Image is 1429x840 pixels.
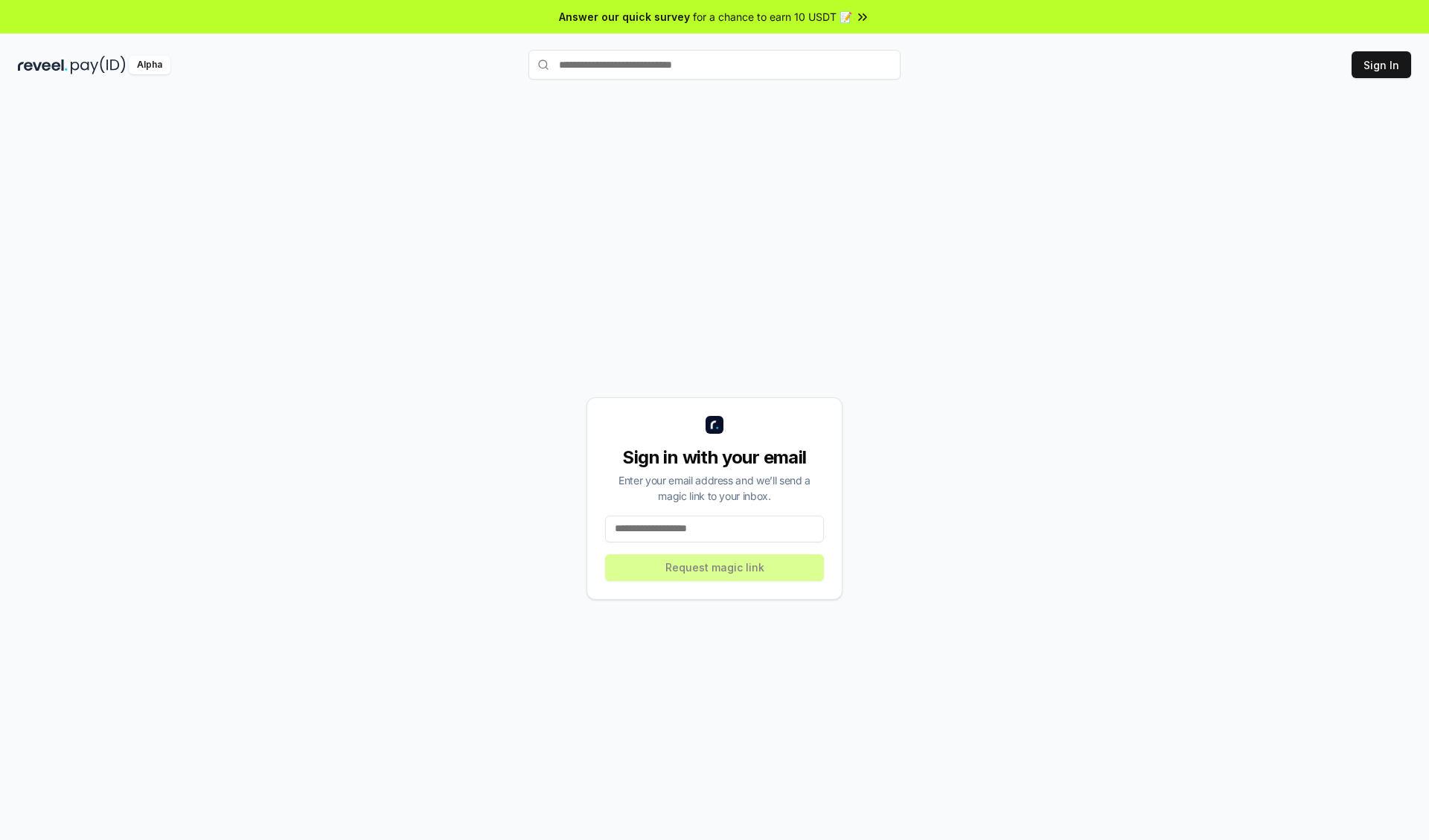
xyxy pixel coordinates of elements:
div: Enter your email address and we’ll send a magic link to your inbox. [605,472,824,504]
img: reveel_dark [18,56,68,74]
div: Alpha [129,56,170,74]
button: Sign In [1352,51,1411,78]
div: Sign in with your email [605,446,824,469]
img: pay_id [71,56,126,74]
span: for a chance to earn 10 USDT 📝 [693,9,852,25]
img: logo_small [706,416,723,434]
span: Answer our quick survey [559,9,690,25]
